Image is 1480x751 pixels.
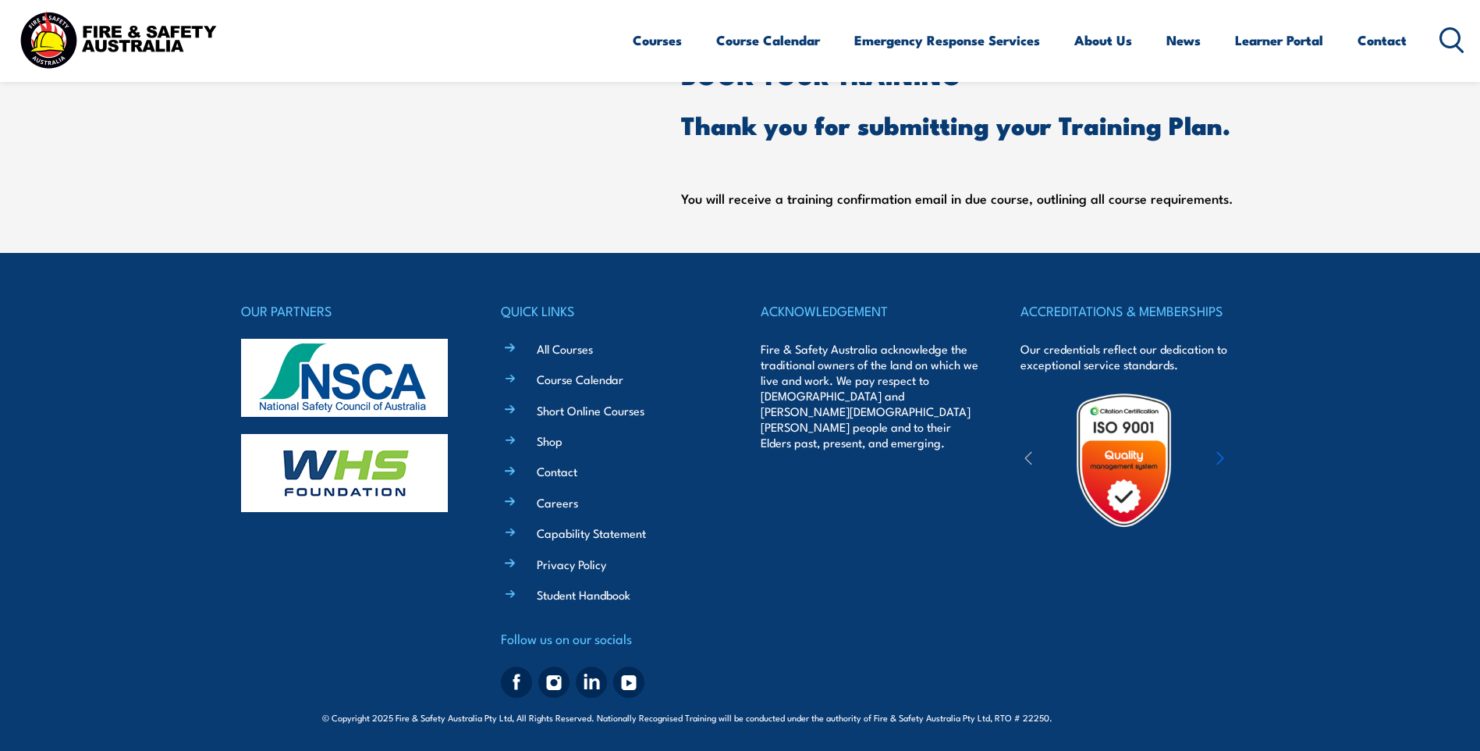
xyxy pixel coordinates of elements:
a: Contact [537,463,577,479]
div: You will receive a training confirmation email in due course, outlining all course requirements. [681,113,1240,210]
a: Capability Statement [537,525,646,541]
a: Courses [633,20,682,61]
a: News [1166,20,1201,61]
a: Careers [537,494,578,511]
img: nsca-logo-footer [241,339,448,417]
a: About Us [1074,20,1132,61]
a: Course Calendar [537,371,623,387]
a: Privacy Policy [537,556,606,572]
h2: Thank you for submitting your Training Plan. [681,113,1240,135]
img: Untitled design (19) [1056,392,1192,529]
a: Learner Portal [1235,20,1323,61]
a: Course Calendar [716,20,820,61]
h4: ACKNOWLEDGEMENT [761,300,979,322]
a: Short Online Courses [537,402,644,418]
a: Shop [537,432,563,449]
a: Emergency Response Services [854,20,1040,61]
p: Our credentials reflect our dedication to exceptional service standards. [1020,341,1239,372]
a: KND Digital [1103,709,1158,724]
a: All Courses [537,340,593,357]
h4: Follow us on our socials [501,628,719,650]
img: whs-logo-footer [241,434,448,512]
span: © Copyright 2025 Fire & Safety Australia Pty Ltd, All Rights Reserved. Nationally Recognised Trai... [322,710,1158,724]
h4: OUR PARTNERS [241,300,460,322]
a: Student Handbook [537,586,630,603]
span: Site: [1070,711,1158,724]
p: Fire & Safety Australia acknowledge the traditional owners of the land on which we live and work.... [761,341,979,450]
img: ewpa-logo [1193,433,1329,487]
h2: BOOK YOUR TRAINING [681,63,1240,85]
h4: QUICK LINKS [501,300,719,322]
a: Contact [1358,20,1407,61]
h4: ACCREDITATIONS & MEMBERSHIPS [1020,300,1239,322]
